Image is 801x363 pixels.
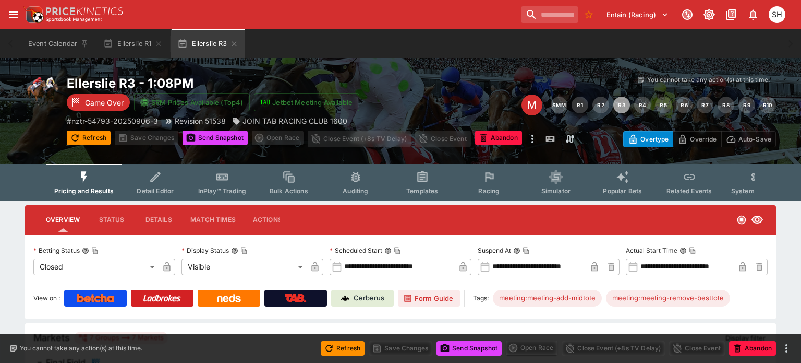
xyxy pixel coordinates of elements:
p: Override [690,134,717,145]
button: Actual Start TimeCopy To Clipboard [679,247,687,254]
h5: Markets [33,332,70,344]
img: Sportsbook Management [46,17,102,22]
a: Cerberus [331,290,394,307]
p: Betting Status [33,246,80,255]
button: R9 [738,97,755,113]
div: 7 Groups 7 Markets [78,332,164,344]
button: Ellerslie R3 [171,29,245,58]
button: R2 [592,97,609,113]
label: Tags: [473,290,489,307]
input: search [521,6,578,23]
button: Refresh [67,131,111,145]
button: R1 [572,97,588,113]
span: Related Events [666,187,712,195]
button: Jetbet Meeting Available [254,93,359,111]
button: Auto-Save [721,131,776,147]
button: Status [88,207,135,232]
button: Event Calendar [22,29,95,58]
p: Game Over [85,97,124,108]
span: Simulator [541,187,571,195]
button: Copy To Clipboard [240,247,248,254]
button: more [526,131,539,147]
span: Bulk Actions [270,187,308,195]
p: Suspend At [478,246,511,255]
button: Copy To Clipboard [394,247,401,254]
span: InPlay™ Trading [198,187,246,195]
div: JOIN TAB RACING CLUB 1600 [232,115,347,126]
img: TabNZ [285,294,307,302]
nav: pagination navigation [551,97,776,113]
button: Details [135,207,182,232]
button: Select Tenant [600,6,675,23]
svg: Visible [751,214,763,226]
p: You cannot take any action(s) at this time. [20,344,142,353]
button: Refresh [321,341,365,356]
button: Notifications [744,5,762,24]
p: Auto-Save [738,134,771,145]
p: Display Status [181,246,229,255]
div: Stephen Hunt [769,6,785,23]
p: You cannot take any action(s) at this time. [647,75,770,85]
label: View on : [33,290,60,307]
button: Abandon [475,131,522,145]
img: PriceKinetics [46,7,123,15]
img: Neds [217,294,240,302]
button: R8 [718,97,734,113]
button: R7 [697,97,713,113]
div: Event type filters [46,164,755,201]
span: Templates [406,187,438,195]
span: Detail Editor [137,187,174,195]
button: more [780,342,793,355]
div: Start From [623,131,776,147]
button: Copy To Clipboard [689,247,696,254]
div: Betting Target: cerberus [493,290,602,307]
button: Copy To Clipboard [523,247,530,254]
button: Overtype [623,131,673,147]
p: Revision 51538 [175,115,226,126]
span: Mark an event as closed and abandoned. [475,132,522,143]
p: JOIN TAB RACING CLUB 1600 [242,115,347,126]
p: Scheduled Start [330,246,382,255]
img: Betcha [77,294,114,302]
a: Form Guide [398,290,460,307]
button: Copy To Clipboard [91,247,99,254]
button: R4 [634,97,651,113]
button: R10 [759,97,776,113]
span: Popular Bets [603,187,642,195]
img: PriceKinetics Logo [23,4,44,25]
span: Auditing [343,187,368,195]
span: meeting:meeting-remove-besttote [606,293,730,303]
span: meeting:meeting-add-midtote [493,293,602,303]
button: No Bookmarks [580,6,597,23]
p: Overtype [640,134,669,145]
div: Edit Meeting [521,95,542,115]
button: Override [673,131,721,147]
img: Ladbrokes [143,294,181,302]
img: Cerberus [341,294,349,302]
span: System Controls [731,187,782,195]
button: Stephen Hunt [766,3,788,26]
button: R5 [655,97,672,113]
p: Copy To Clipboard [67,115,158,126]
img: jetbet-logo.svg [260,97,270,108]
button: Suspend AtCopy To Clipboard [513,247,520,254]
button: Abandon [729,341,776,356]
img: horse_racing.png [25,75,58,109]
button: Ellerslie R1 [97,29,169,58]
button: Send Snapshot [183,131,248,145]
p: Cerberus [354,293,384,303]
button: Scheduled StartCopy To Clipboard [384,247,392,254]
div: Closed [33,259,159,275]
h2: Copy To Clipboard [67,75,421,91]
button: Toggle light/dark mode [700,5,719,24]
button: open drawer [4,5,23,24]
button: Display filter [719,330,772,346]
button: R3 [613,97,630,113]
div: split button [252,131,304,145]
div: Visible [181,259,307,275]
div: Betting Target: cerberus [606,290,730,307]
button: SRM Prices Available (Top4) [134,93,250,111]
button: Display StatusCopy To Clipboard [231,247,238,254]
span: Racing [478,187,500,195]
svg: Closed [736,215,747,225]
